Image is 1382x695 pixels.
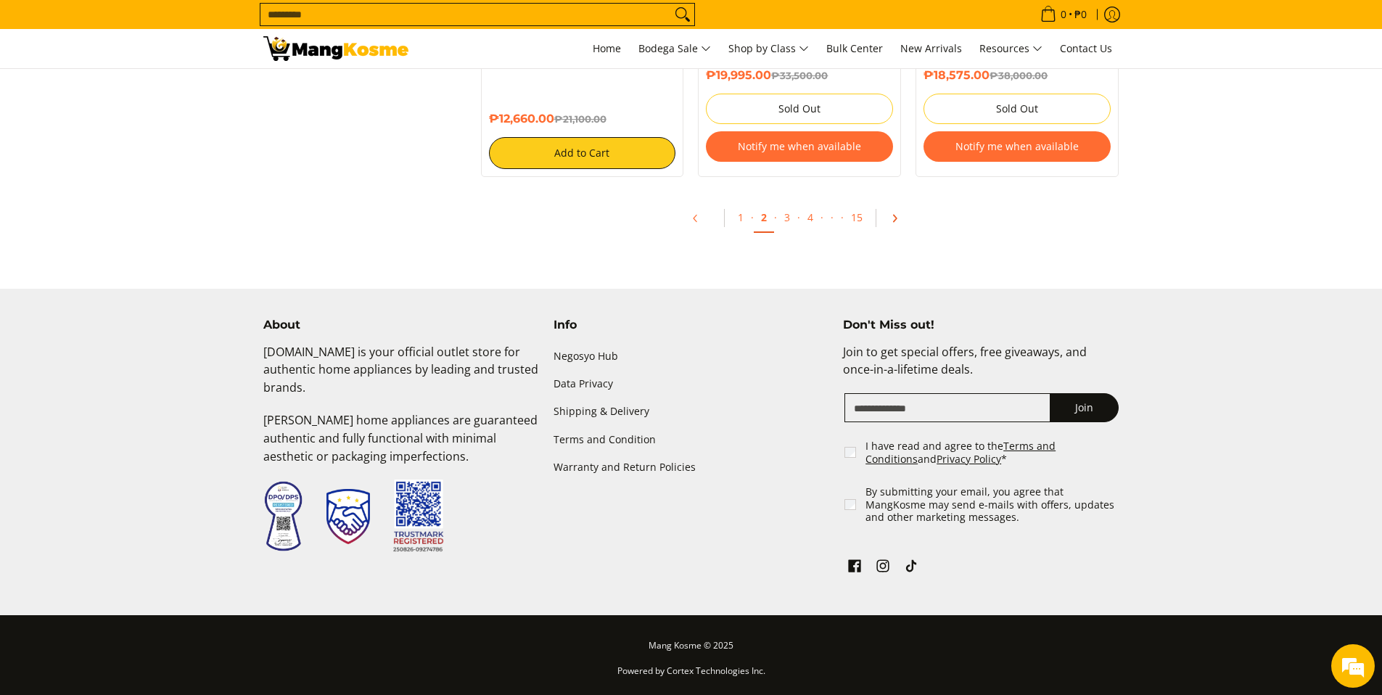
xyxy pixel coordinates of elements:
del: ₱21,100.00 [554,113,606,125]
h6: ₱12,660.00 [489,112,676,126]
a: 15 [844,203,870,231]
button: Notify me when available [924,131,1111,162]
span: Shop by Class [728,40,809,58]
span: · [751,210,754,224]
span: Bulk Center [826,41,883,55]
a: Home [585,29,628,68]
a: 4 [800,203,820,231]
p: Mang Kosme © 2025 [263,637,1119,662]
span: · [797,210,800,224]
del: ₱38,000.00 [990,70,1048,81]
del: ₱33,500.00 [771,70,828,81]
span: Resources [979,40,1042,58]
img: Trustmark Seal [326,489,370,544]
span: · [841,210,844,224]
a: See Mang Kosme on Instagram [873,556,893,580]
p: [DOMAIN_NAME] is your official outlet store for authentic home appliances by leading and trusted ... [263,343,539,411]
span: · [820,210,823,224]
a: Resources [972,29,1050,68]
span: Home [593,41,621,55]
button: Search [671,4,694,25]
a: Contact Us [1053,29,1119,68]
a: Terms and Conditions [865,439,1056,466]
button: Sold Out [706,94,893,124]
img: Bodega Sale Aircon l Mang Kosme: Home Appliances Warehouse Sale | Page 2 [263,36,408,61]
a: Bodega Sale [631,29,718,68]
a: 1 [731,203,751,231]
a: Privacy Policy [937,452,1001,466]
span: Contact Us [1060,41,1112,55]
button: Notify me when available [706,131,893,162]
span: 0 [1058,9,1069,20]
h4: About [263,318,539,332]
h6: ₱18,575.00 [924,68,1111,83]
span: · [774,210,777,224]
span: Bodega Sale [638,40,711,58]
img: Trustmark QR [393,480,444,553]
a: See Mang Kosme on Facebook [844,556,865,580]
a: 2 [754,203,774,233]
button: Sold Out [924,94,1111,124]
a: See Mang Kosme on TikTok [901,556,921,580]
label: By submitting your email, you agree that MangKosme may send e-mails with offers, updates and othe... [865,485,1120,524]
span: ₱0 [1072,9,1089,20]
span: • [1036,7,1091,22]
a: Shop by Class [721,29,816,68]
ul: Pagination [474,199,1127,245]
span: New Arrivals [900,41,962,55]
h6: ₱19,995.00 [706,68,893,83]
button: Add to Cart [489,137,676,169]
label: I have read and agree to the and * [865,440,1120,465]
a: Negosyo Hub [554,343,829,371]
a: Terms and Condition [554,426,829,453]
span: · [823,203,841,231]
img: Data Privacy Seal [263,480,303,552]
p: Powered by Cortex Technologies Inc. [263,662,1119,688]
p: Join to get special offers, free giveaways, and once-in-a-lifetime deals. [843,343,1119,394]
h4: Info [554,318,829,332]
a: Bulk Center [819,29,890,68]
nav: Main Menu [423,29,1119,68]
a: New Arrivals [893,29,969,68]
p: [PERSON_NAME] home appliances are guaranteed authentic and fully functional with minimal aestheti... [263,411,539,480]
a: 3 [777,203,797,231]
button: Join [1050,393,1119,422]
a: Warranty and Return Policies [554,453,829,481]
a: Shipping & Delivery [554,398,829,426]
h4: Don't Miss out! [843,318,1119,332]
a: Data Privacy [554,371,829,398]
